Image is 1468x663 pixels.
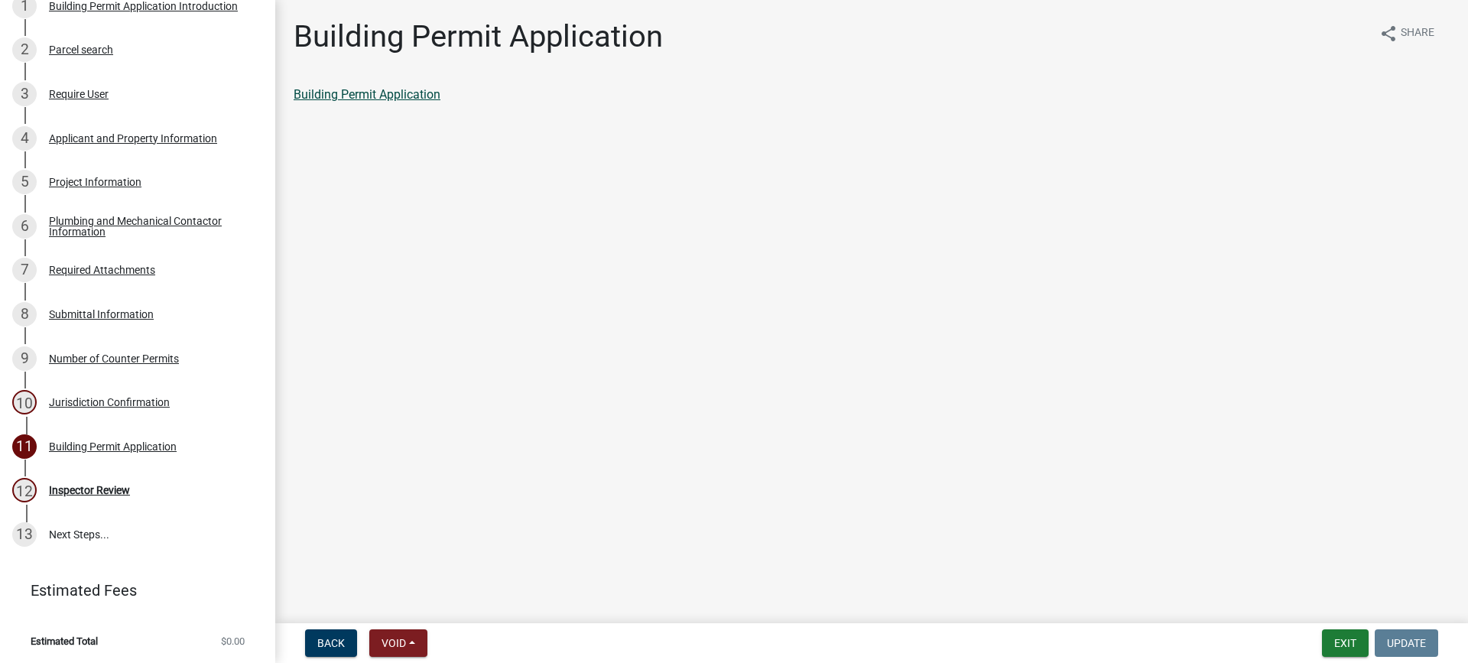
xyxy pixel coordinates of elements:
[31,636,98,646] span: Estimated Total
[382,637,406,649] span: Void
[49,177,141,187] div: Project Information
[221,636,245,646] span: $0.00
[12,37,37,62] div: 2
[49,44,113,55] div: Parcel search
[12,82,37,106] div: 3
[12,214,37,239] div: 6
[49,309,154,320] div: Submittal Information
[49,353,179,364] div: Number of Counter Permits
[49,89,109,99] div: Require User
[12,522,37,547] div: 13
[49,485,130,496] div: Inspector Review
[12,390,37,414] div: 10
[1401,24,1434,43] span: Share
[1387,637,1426,649] span: Update
[49,265,155,275] div: Required Attachments
[12,434,37,459] div: 11
[294,18,663,55] h1: Building Permit Application
[49,441,177,452] div: Building Permit Application
[12,346,37,371] div: 9
[49,216,251,237] div: Plumbing and Mechanical Contactor Information
[305,629,357,657] button: Back
[12,126,37,151] div: 4
[294,87,440,102] a: Building Permit Application
[49,133,217,144] div: Applicant and Property Information
[1322,629,1369,657] button: Exit
[1367,18,1447,48] button: shareShare
[49,1,238,11] div: Building Permit Application Introduction
[317,637,345,649] span: Back
[12,575,251,606] a: Estimated Fees
[12,258,37,282] div: 7
[12,478,37,502] div: 12
[369,629,427,657] button: Void
[1379,24,1398,43] i: share
[12,302,37,327] div: 8
[49,397,170,408] div: Jurisdiction Confirmation
[1375,629,1438,657] button: Update
[12,170,37,194] div: 5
